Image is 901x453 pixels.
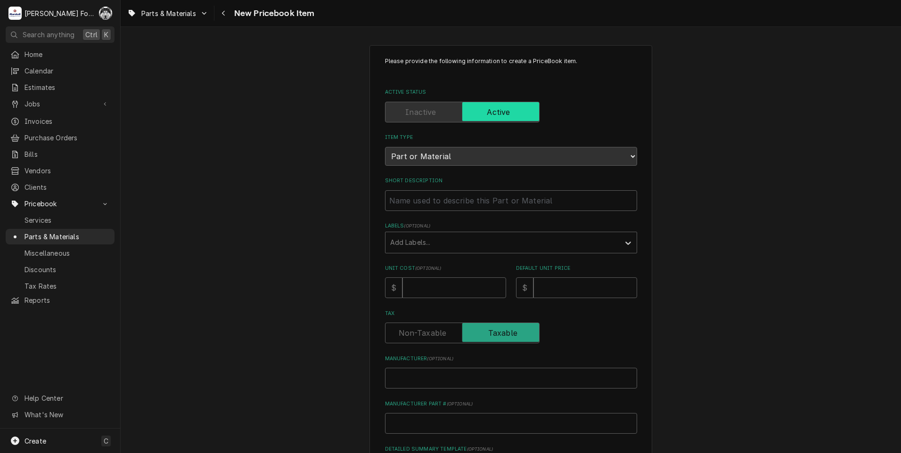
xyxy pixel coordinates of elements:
span: K [104,30,108,40]
button: Search anythingCtrlK [6,26,115,43]
a: Tax Rates [6,278,115,294]
div: Item Type [385,134,637,165]
a: Services [6,212,115,228]
span: Purchase Orders [25,133,110,143]
a: Invoices [6,113,115,129]
div: $ [385,277,402,298]
div: [PERSON_NAME] Food Equipment Service [25,8,94,18]
a: Go to Jobs [6,96,115,112]
div: Manufacturer [385,355,637,388]
label: Tax [385,310,637,317]
span: ( optional ) [467,446,493,452]
div: Short Description [385,177,637,210]
a: Bills [6,146,115,162]
span: C [104,436,108,446]
span: Tax Rates [25,281,110,291]
span: Ctrl [85,30,98,40]
a: Reports [6,292,115,308]
a: Go to What's New [6,407,115,422]
span: Reports [25,295,110,305]
div: Active [385,102,637,122]
div: Manufacturer Part # [385,400,637,434]
div: $ [516,277,533,298]
label: Detailed Summary Template [385,445,637,453]
span: What's New [25,410,109,420]
span: ( optional ) [415,266,442,271]
label: Manufacturer Part # [385,400,637,408]
span: Calendar [25,66,110,76]
a: Home [6,47,115,62]
button: Navigate back [216,6,231,21]
div: C( [99,7,112,20]
a: Parts & Materials [6,229,115,244]
span: Clients [25,182,110,192]
span: Home [25,49,110,59]
a: Purchase Orders [6,130,115,146]
span: Miscellaneous [25,248,110,258]
a: Go to Pricebook [6,196,115,211]
label: Active Status [385,89,637,96]
a: Estimates [6,80,115,95]
div: Tax [385,310,637,343]
div: M [8,7,22,20]
label: Default Unit Price [516,265,637,272]
span: ( optional ) [447,401,473,406]
span: Help Center [25,393,109,403]
div: Active Status [385,89,637,122]
label: Labels [385,222,637,230]
span: New Pricebook Item [231,7,315,20]
a: Clients [6,179,115,195]
label: Manufacturer [385,355,637,363]
span: Bills [25,149,110,159]
span: Vendors [25,166,110,176]
span: Discounts [25,265,110,275]
span: ( optional ) [404,223,430,228]
span: Services [25,215,110,225]
div: Marshall Food Equipment Service's Avatar [8,7,22,20]
a: Miscellaneous [6,245,115,261]
div: Labels [385,222,637,253]
a: Calendar [6,63,115,79]
span: Jobs [25,99,96,109]
div: Chris Murphy (103)'s Avatar [99,7,112,20]
span: Create [25,437,46,445]
div: Default Unit Price [516,265,637,298]
span: Pricebook [25,199,96,209]
a: Vendors [6,163,115,178]
label: Item Type [385,134,637,141]
span: Estimates [25,82,110,92]
span: ( optional ) [427,356,453,361]
a: Go to Help Center [6,390,115,406]
span: Invoices [25,116,110,126]
span: Parts & Materials [25,232,110,242]
a: Discounts [6,262,115,277]
span: Parts & Materials [141,8,196,18]
label: Unit Cost [385,265,506,272]
span: Search anything [23,30,74,40]
input: Name used to describe this Part or Material [385,190,637,211]
a: Go to Parts & Materials [123,6,212,21]
label: Short Description [385,177,637,185]
p: Please provide the following information to create a PriceBook item. [385,57,637,74]
div: Unit Cost [385,265,506,298]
